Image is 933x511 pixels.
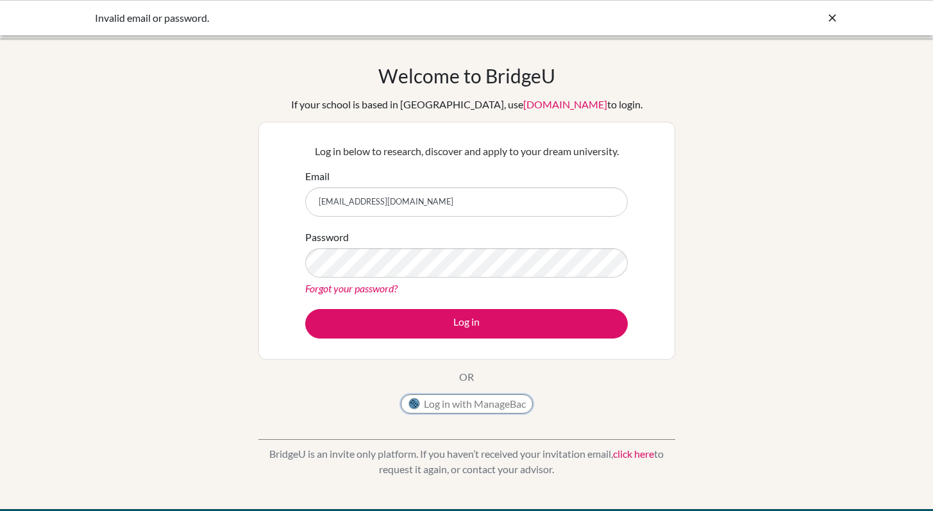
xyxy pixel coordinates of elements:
h1: Welcome to BridgeU [378,64,555,87]
button: Log in with ManageBac [401,394,533,414]
div: If your school is based in [GEOGRAPHIC_DATA], use to login. [291,97,643,112]
p: BridgeU is an invite only platform. If you haven’t received your invitation email, to request it ... [258,446,675,477]
button: Log in [305,309,628,339]
div: Invalid email or password. [95,10,646,26]
p: Log in below to research, discover and apply to your dream university. [305,144,628,159]
a: Forgot your password? [305,282,398,294]
p: OR [459,369,474,385]
a: [DOMAIN_NAME] [523,98,607,110]
label: Password [305,230,349,245]
label: Email [305,169,330,184]
a: click here [613,448,654,460]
